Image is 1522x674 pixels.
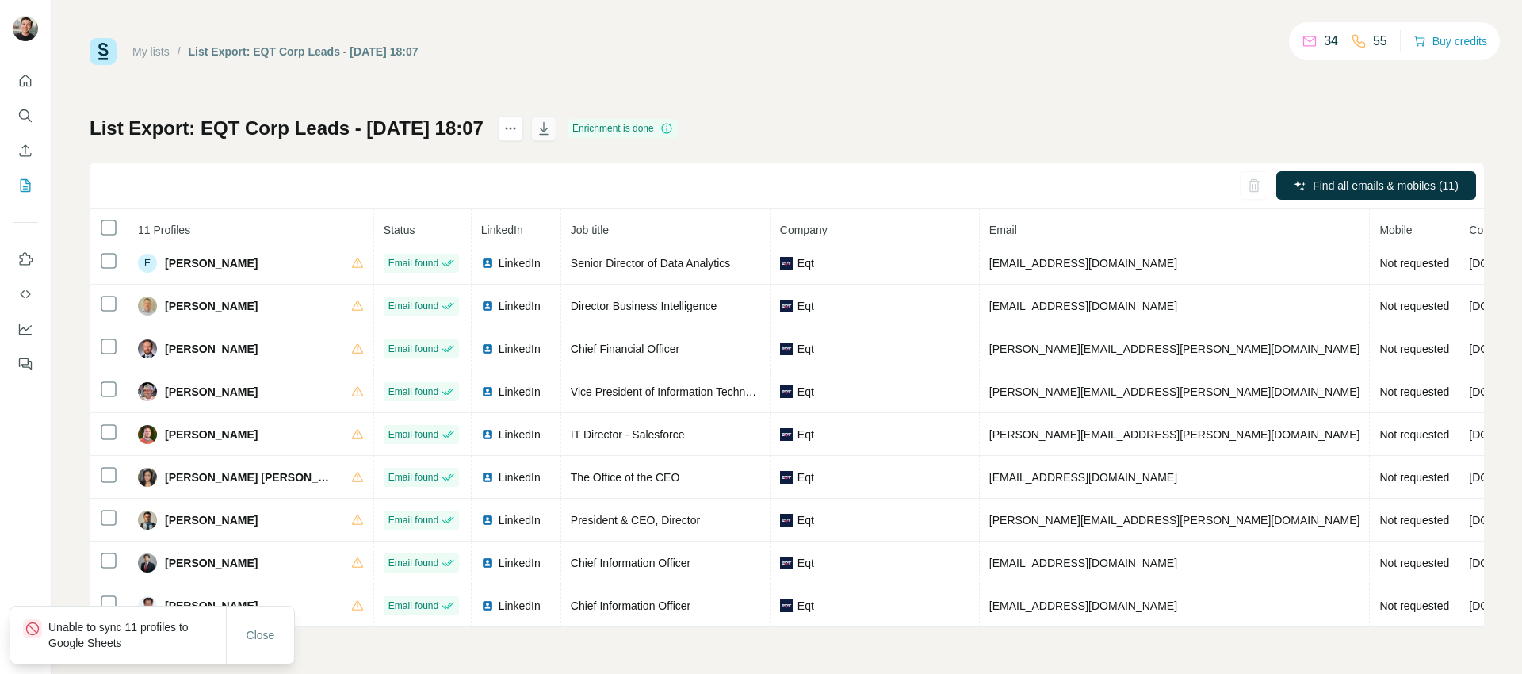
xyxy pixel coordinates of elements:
span: Email found [388,513,438,527]
p: 55 [1373,32,1387,51]
span: Email [989,224,1017,236]
img: company-logo [780,557,793,569]
button: My lists [13,171,38,200]
span: [PERSON_NAME] [PERSON_NAME] [165,469,335,485]
span: Close [247,627,275,643]
span: Not requested [1379,471,1449,484]
img: LinkedIn logo [481,557,494,569]
button: Find all emails & mobiles (11) [1276,171,1476,200]
img: Avatar [138,297,157,316]
img: Avatar [138,511,157,530]
img: company-logo [780,471,793,484]
button: Dashboard [13,315,38,343]
span: Eqt [797,341,814,357]
span: Chief Financial Officer [571,343,679,355]
span: Job title [571,224,609,236]
span: [EMAIL_ADDRESS][DOMAIN_NAME] [989,557,1177,569]
button: Use Surfe API [13,280,38,308]
p: 34 [1324,32,1338,51]
span: Not requested [1379,385,1449,398]
span: Eqt [797,555,814,571]
span: [PERSON_NAME][EMAIL_ADDRESS][PERSON_NAME][DOMAIN_NAME] [989,428,1360,441]
span: Not requested [1379,300,1449,312]
img: LinkedIn logo [481,385,494,398]
span: Eqt [797,298,814,314]
span: Not requested [1379,514,1449,527]
span: Email found [388,385,438,399]
img: Avatar [138,468,157,487]
img: Avatar [13,16,38,41]
span: [EMAIL_ADDRESS][DOMAIN_NAME] [989,300,1177,312]
img: Avatar [138,553,157,573]
img: LinkedIn logo [481,428,494,441]
span: Vice President of Information Technology [571,385,772,398]
span: LinkedIn [499,384,541,400]
span: [PERSON_NAME] [165,384,258,400]
span: Eqt [797,469,814,485]
span: [PERSON_NAME] [165,341,258,357]
img: company-logo [780,300,793,312]
img: company-logo [780,257,793,270]
span: Email found [388,470,438,484]
img: Avatar [138,339,157,358]
img: LinkedIn logo [481,514,494,527]
span: [PERSON_NAME] [165,255,258,271]
h1: List Export: EQT Corp Leads - [DATE] 18:07 [90,116,484,141]
span: Email found [388,299,438,313]
span: Chief Information Officer [571,599,690,612]
div: Enrichment is done [568,119,678,138]
span: LinkedIn [499,427,541,442]
img: LinkedIn logo [481,257,494,270]
div: List Export: EQT Corp Leads - [DATE] 18:07 [189,44,419,59]
span: Email found [388,427,438,442]
span: [PERSON_NAME] [165,598,258,614]
p: Unable to sync 11 profiles to Google Sheets [48,619,226,651]
span: [PERSON_NAME][EMAIL_ADDRESS][PERSON_NAME][DOMAIN_NAME] [989,385,1360,398]
span: Director Business Intelligence [571,300,717,312]
span: [PERSON_NAME][EMAIL_ADDRESS][PERSON_NAME][DOMAIN_NAME] [989,343,1360,355]
span: 11 Profiles [138,224,190,236]
img: company-logo [780,428,793,441]
button: actions [498,116,523,141]
img: LinkedIn logo [481,599,494,612]
div: E [138,254,157,273]
img: Avatar [138,425,157,444]
button: Close [235,621,286,649]
button: Search [13,101,38,130]
span: Eqt [797,598,814,614]
span: Not requested [1379,428,1449,441]
img: company-logo [780,514,793,527]
button: Quick start [13,67,38,95]
img: LinkedIn logo [481,471,494,484]
img: LinkedIn logo [481,300,494,312]
span: Find all emails & mobiles (11) [1313,178,1459,193]
button: Enrich CSV [13,136,38,165]
span: President & CEO, Director [571,514,700,527]
span: LinkedIn [499,555,541,571]
button: Buy credits [1413,30,1487,52]
img: company-logo [780,343,793,355]
span: LinkedIn [499,255,541,271]
span: [PERSON_NAME] [165,427,258,442]
span: LinkedIn [499,298,541,314]
span: Eqt [797,255,814,271]
span: [EMAIL_ADDRESS][DOMAIN_NAME] [989,599,1177,612]
span: Email found [388,342,438,356]
span: LinkedIn [481,224,523,236]
span: Eqt [797,427,814,442]
span: [EMAIL_ADDRESS][DOMAIN_NAME] [989,257,1177,270]
a: My lists [132,45,170,58]
span: [EMAIL_ADDRESS][DOMAIN_NAME] [989,471,1177,484]
span: [PERSON_NAME] [165,555,258,571]
span: Not requested [1379,557,1449,569]
span: Not requested [1379,257,1449,270]
span: Senior Director of Data Analytics [571,257,731,270]
img: company-logo [780,599,793,612]
span: LinkedIn [499,598,541,614]
span: The Office of the CEO [571,471,679,484]
span: Email found [388,556,438,570]
img: Surfe Logo [90,38,117,65]
img: Avatar [138,596,157,615]
span: Not requested [1379,599,1449,612]
span: [PERSON_NAME] [165,512,258,528]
